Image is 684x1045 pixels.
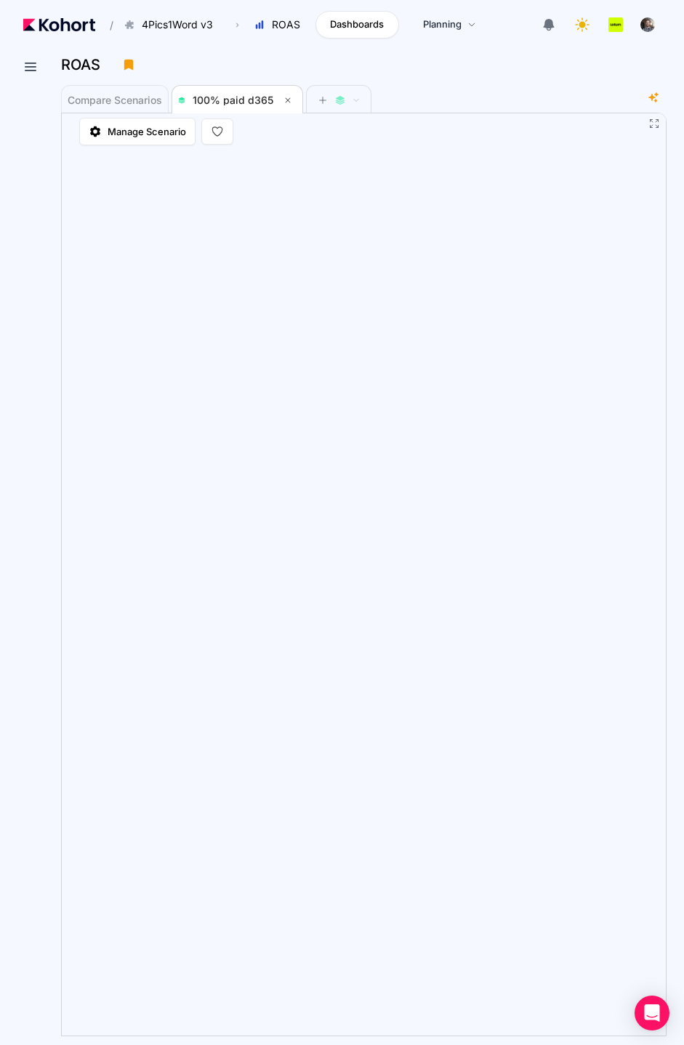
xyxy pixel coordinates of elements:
[116,12,228,37] button: 4Pics1Word v3
[61,57,109,72] h3: ROAS
[246,12,315,37] button: ROAS
[98,17,113,33] span: /
[68,95,162,105] span: Compare Scenarios
[330,17,384,32] span: Dashboards
[423,17,462,32] span: Planning
[272,17,300,32] span: ROAS
[193,94,273,106] span: 100% paid d365
[608,17,623,32] img: logo_Lotum_Logo_20240521114851236074.png
[648,118,660,129] button: Fullscreen
[408,11,491,39] a: Planning
[23,18,95,31] img: Kohort logo
[142,17,213,32] span: 4Pics1Word v3
[233,19,242,31] span: ›
[315,11,399,39] a: Dashboards
[635,996,669,1030] div: Open Intercom Messenger
[108,124,186,139] span: Manage Scenario
[79,118,196,145] a: Manage Scenario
